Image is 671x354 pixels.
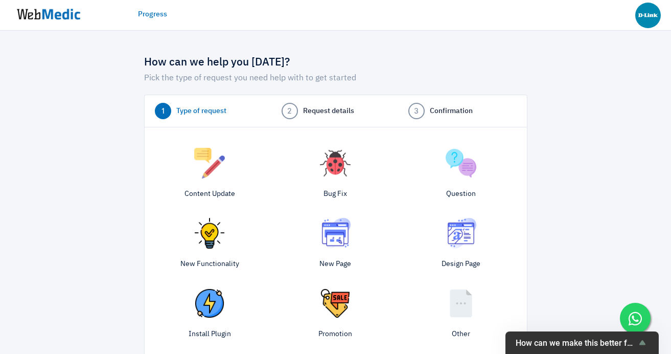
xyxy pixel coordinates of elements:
p: Content Update [155,189,265,200]
p: Other [406,329,516,340]
h4: How can we help you [DATE]? [144,56,527,70]
img: content.png [194,148,225,179]
span: How can we make this better for you? [516,338,636,348]
img: other.png [446,288,476,319]
p: Install Plugin [155,329,265,340]
p: New Functionality [155,259,265,270]
span: Type of request [176,106,226,117]
img: design-page.png [446,218,476,249]
a: 2 Request details [282,103,390,119]
img: promotion.png [320,288,351,319]
span: Request details [303,106,354,117]
span: 1 [155,103,171,119]
button: Show survey - How can we make this better for you? [516,337,649,349]
p: Bug Fix [280,189,390,200]
p: Pick the type of request you need help with to get started [144,72,527,84]
img: new-page.png [320,218,351,249]
img: plugin.png [194,288,225,319]
a: Progress [138,9,167,20]
p: New Page [280,259,390,270]
img: new.png [194,218,225,249]
span: 2 [282,103,298,119]
img: bug.png [320,148,351,179]
img: question.png [446,148,476,179]
a: 1 Type of request [155,103,263,119]
span: 3 [408,103,425,119]
p: Design Page [406,259,516,270]
a: 3 Confirmation [408,103,517,119]
p: Promotion [280,329,390,340]
span: Confirmation [430,106,473,117]
p: Question [406,189,516,200]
